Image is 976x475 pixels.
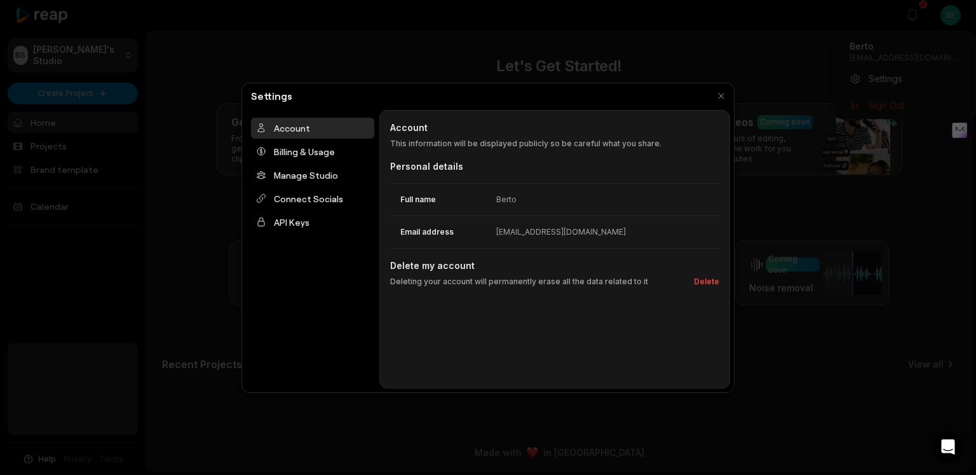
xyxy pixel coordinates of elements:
[251,165,374,186] div: Manage Studio
[390,138,719,149] p: This information will be displayed publicly so be careful what you share.
[390,259,719,272] h2: Delete my account
[390,226,496,238] dt: Email address
[689,276,719,287] button: Delete
[251,118,374,139] div: Account
[390,276,648,287] p: Deleting your account will permanently erase all the data related to it
[390,194,496,205] dt: Full name
[251,212,374,233] div: API Keys
[251,141,374,162] div: Billing & Usage
[496,194,517,205] div: Berto
[390,121,719,134] h2: Account
[390,160,719,173] div: Personal details
[246,88,297,104] h2: Settings
[496,226,626,238] div: [EMAIL_ADDRESS][DOMAIN_NAME]
[251,188,374,209] div: Connect Socials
